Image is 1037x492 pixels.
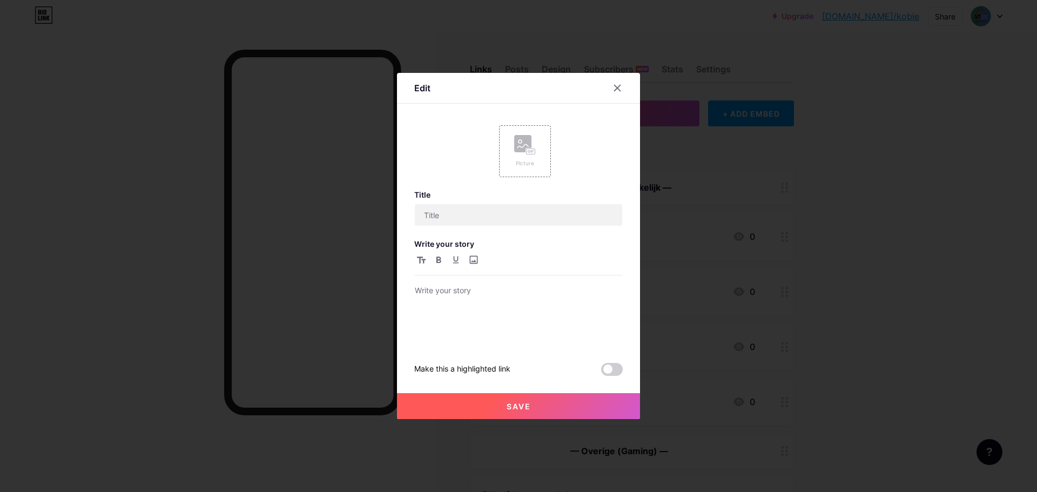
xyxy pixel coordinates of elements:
span: Save [507,402,531,411]
input: Title [415,204,622,226]
button: Save [397,393,640,419]
h3: Title [414,190,623,199]
div: Picture [514,159,536,167]
h3: Write your story [414,239,623,248]
div: Edit [414,82,430,95]
div: Make this a highlighted link [414,363,510,376]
